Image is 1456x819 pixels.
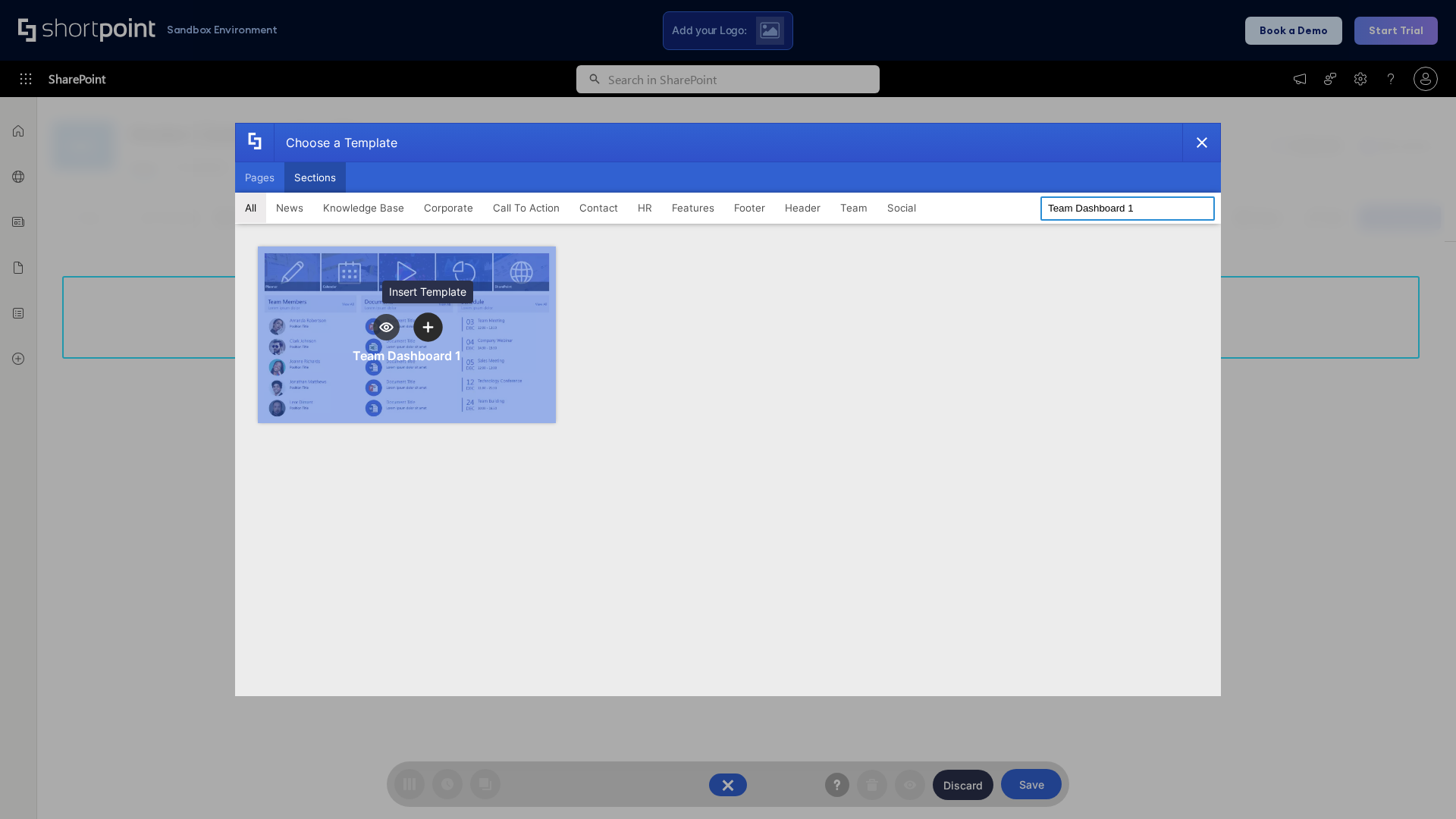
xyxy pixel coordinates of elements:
[1040,196,1215,221] input: Search
[1380,746,1456,819] iframe: Chat Widget
[235,162,284,193] button: Pages
[235,123,1221,696] div: template selector
[775,193,830,223] button: Header
[353,348,461,363] div: Team Dashboard 1
[570,193,628,223] button: Contact
[414,193,483,223] button: Corporate
[284,162,346,193] button: Sections
[724,193,775,223] button: Footer
[313,193,414,223] button: Knowledge Base
[235,193,266,223] button: All
[628,193,662,223] button: HR
[266,193,313,223] button: News
[877,193,926,223] button: Social
[274,124,397,162] div: Choose a Template
[483,193,570,223] button: Call To Action
[830,193,877,223] button: Team
[662,193,724,223] button: Features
